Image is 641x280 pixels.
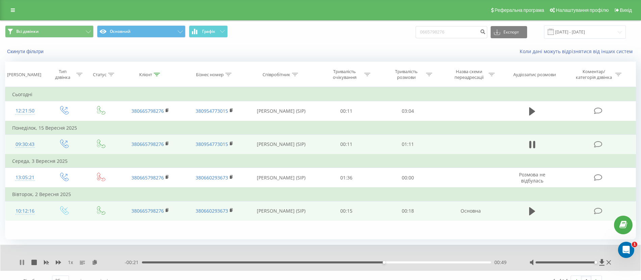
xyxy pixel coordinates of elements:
td: Основна [439,201,502,221]
td: 01:11 [377,134,439,154]
a: 380954773015 [196,141,228,147]
a: 380660293673 [196,174,228,181]
div: Тривалість розмови [388,69,424,80]
iframe: Intercom live chat [618,242,634,258]
button: Основний [97,25,186,38]
div: Тип дзвінка [51,69,75,80]
a: 380665798276 [131,108,164,114]
td: 00:11 [316,134,377,154]
div: 12:21:50 [12,104,38,117]
span: Розмова не відбулась [519,171,545,184]
div: Аудіозапис розмови [513,72,556,78]
span: - 00:21 [125,259,142,266]
a: 380660293673 [196,208,228,214]
div: Назва схеми переадресації [451,69,487,80]
span: Налаштування профілю [556,7,609,13]
span: Графік [202,29,215,34]
input: Пошук за номером [416,26,487,38]
button: Скинути фільтри [5,48,47,55]
span: 1 [632,242,637,247]
span: Всі дзвінки [16,29,39,34]
button: Графік [189,25,228,38]
span: Реферальна програма [495,7,544,13]
td: 03:04 [377,101,439,121]
td: Середа, 3 Вересня 2025 [5,154,636,168]
td: [PERSON_NAME] (SIP) [247,134,316,154]
td: [PERSON_NAME] (SIP) [247,168,316,188]
div: 10:12:16 [12,204,38,218]
button: Всі дзвінки [5,25,94,38]
td: [PERSON_NAME] (SIP) [247,201,316,221]
div: [PERSON_NAME] [7,72,41,78]
td: 00:18 [377,201,439,221]
td: [PERSON_NAME] (SIP) [247,101,316,121]
span: 1 x [68,259,73,266]
td: Понеділок, 15 Вересня 2025 [5,121,636,135]
td: 00:11 [316,101,377,121]
a: 380665798276 [131,208,164,214]
a: Коли дані можуть відрізнятися вiд інших систем [520,48,636,55]
div: Тривалість очікування [326,69,363,80]
div: Бізнес номер [196,72,224,78]
a: 380665798276 [131,174,164,181]
div: Співробітник [263,72,290,78]
button: Експорт [491,26,527,38]
a: 380954773015 [196,108,228,114]
td: 00:00 [377,168,439,188]
td: 01:36 [316,168,377,188]
span: 00:49 [494,259,507,266]
div: Статус [93,72,106,78]
td: Сьогодні [5,88,636,101]
div: 09:30:43 [12,138,38,151]
div: Accessibility label [594,261,597,264]
div: Коментар/категорія дзвінка [574,69,614,80]
div: Клієнт [139,72,152,78]
a: 380665798276 [131,141,164,147]
span: Вихід [620,7,632,13]
div: 13:05:21 [12,171,38,184]
div: Accessibility label [383,261,385,264]
td: 00:15 [316,201,377,221]
td: Вівторок, 2 Вересня 2025 [5,188,636,201]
